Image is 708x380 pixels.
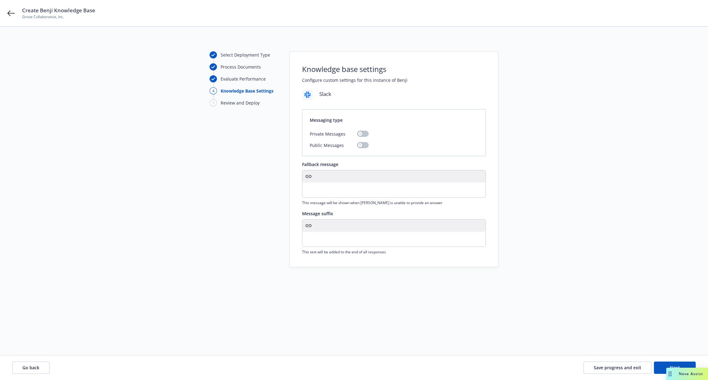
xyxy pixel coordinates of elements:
div: 5 [210,99,217,106]
span: Nova Assist [679,371,703,376]
h2: Configure custom settings for this instance of Benji [302,77,486,83]
span: Public Messages [310,142,344,148]
span: Next [670,365,680,370]
button: Go back [12,362,49,374]
span: Go back [22,365,39,370]
button: Create link [304,172,313,181]
div: editable markdown [302,232,486,247]
div: Evaluate Performance [221,76,266,82]
div: Process Documents [221,64,261,70]
div: 4 [210,87,217,94]
span: This text will be added to the end of all responses [302,249,486,255]
button: Next [654,362,696,374]
div: Knowledge Base Settings [221,88,273,94]
button: Create link [304,221,313,230]
span: Save progress and exit [594,365,641,370]
span: Slack [319,90,331,98]
h1: Knowledge base settings [302,64,386,74]
div: editable markdown [302,183,486,197]
button: Nova Assist [666,368,708,380]
div: Messaging type [302,109,486,131]
div: Select Deployment Type [221,52,270,58]
span: This message will be shown when [PERSON_NAME] is unable to provide an answer [302,200,486,205]
div: Review and Deploy [221,100,260,106]
span: Message suffix [302,211,333,216]
button: Save progress and exit [584,362,651,374]
span: Private Messages [310,131,345,137]
span: Create Benji Knowledge Base [22,7,95,14]
span: Fallback message [302,161,338,167]
div: Drag to move [666,368,674,380]
span: Grove Collaborative, Inc. [22,14,95,20]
